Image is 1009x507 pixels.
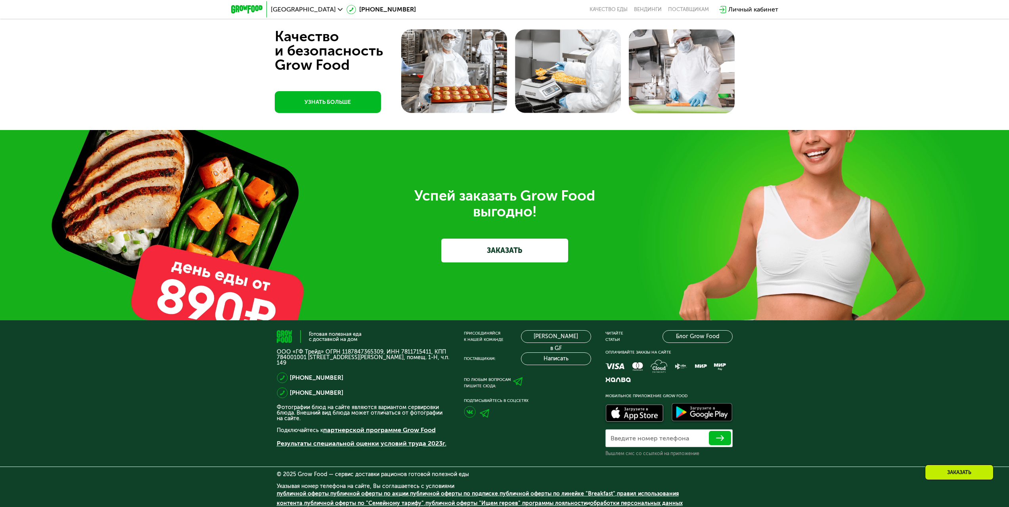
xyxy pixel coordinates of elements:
[275,91,381,113] a: УЗНАТЬ БОЛЬШЕ
[290,388,343,398] a: [PHONE_NUMBER]
[925,465,994,480] div: Заказать
[441,239,568,262] a: ЗАКАЗАТЬ
[522,500,587,507] a: программы лояльности
[521,352,591,365] button: Написать
[277,405,450,421] p: Фотографии блюд на сайте являются вариантом сервировки блюда. Внешний вид блюда может отличаться ...
[323,426,436,434] a: партнерской программе Grow Food
[605,450,733,457] div: Вышлем смс со ссылкой на приложение
[611,436,689,440] label: Введите номер телефона
[277,472,733,477] div: © 2025 Grow Food — сервис доставки рационов готовой полезной еды
[590,6,628,13] a: Качество еды
[277,425,450,435] p: Подключайтесь к
[464,377,511,389] div: По любым вопросам пишите сюда:
[464,398,591,404] div: Подписывайтесь в соцсетях
[271,6,336,13] span: [GEOGRAPHIC_DATA]
[464,330,504,343] div: Присоединяйся к нашей команде
[277,349,450,366] p: ООО «ГФ Трейд» ОГРН 1187847365309, ИНН 7811715411, КПП 784001001 [STREET_ADDRESS][PERSON_NAME], п...
[728,5,778,14] div: Личный кабинет
[425,500,521,507] a: публичной оферты "Ищем героев"
[670,402,735,425] img: Доступно в Google Play
[277,440,446,447] a: Результаты специальной оценки условий труда 2023г.
[277,490,329,497] a: публичной оферты
[605,393,733,399] div: Мобильное приложение Grow Food
[277,490,683,507] span: , , , , , , , и
[634,6,662,13] a: Вендинги
[290,373,343,383] a: [PHONE_NUMBER]
[464,356,496,362] div: Поставщикам:
[605,330,623,343] div: Читайте статьи
[347,5,416,14] a: [PHONE_NUMBER]
[309,331,362,342] div: Готовая полезная еда с доставкой на дом
[277,490,679,507] a: правил использования контента
[605,349,733,356] div: Оплачивайте заказы на сайте
[500,490,615,497] a: публичной оферты по линейке "Breakfast"
[275,29,412,72] div: Качество и безопасность Grow Food
[330,490,408,497] a: публичной оферты по акции
[668,6,709,13] div: поставщикам
[662,330,733,343] a: Блог Grow Food
[410,490,498,497] a: публичной оферты по подписке
[521,330,591,343] a: [PERSON_NAME] в GF
[283,188,727,220] div: Успей заказать Grow Food выгодно!
[304,500,424,507] a: публичной оферты по "Семейному тарифу"
[590,500,683,507] a: обработки персональных данных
